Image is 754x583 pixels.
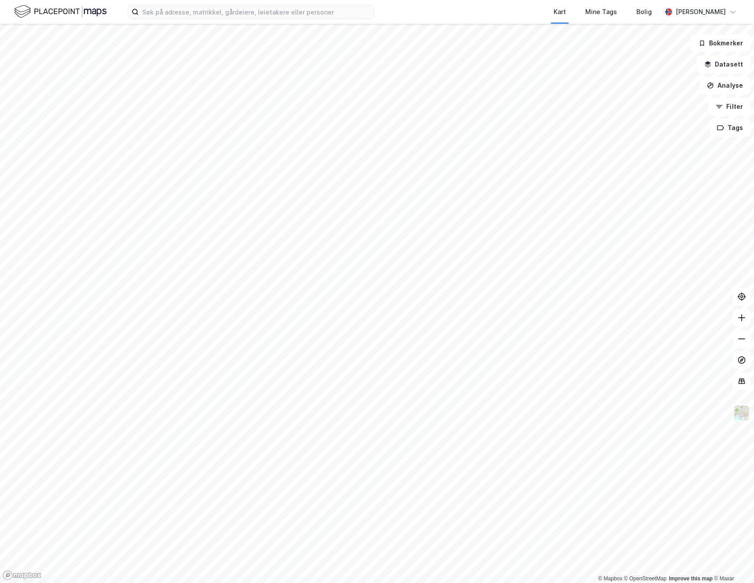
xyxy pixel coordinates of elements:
[676,7,726,17] div: [PERSON_NAME]
[554,7,566,17] div: Kart
[733,405,750,421] img: Z
[598,576,622,582] a: Mapbox
[710,119,750,137] button: Tags
[3,570,41,580] a: Mapbox homepage
[691,34,750,52] button: Bokmerker
[697,56,750,73] button: Datasett
[14,4,107,19] img: logo.f888ab2527a4732fd821a326f86c7f29.svg
[139,5,374,19] input: Søk på adresse, matrikkel, gårdeiere, leietakere eller personer
[636,7,652,17] div: Bolig
[669,576,713,582] a: Improve this map
[708,98,750,115] button: Filter
[624,576,667,582] a: OpenStreetMap
[585,7,617,17] div: Mine Tags
[699,77,750,94] button: Analyse
[710,541,754,583] div: Kontrollprogram for chat
[710,541,754,583] iframe: Chat Widget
